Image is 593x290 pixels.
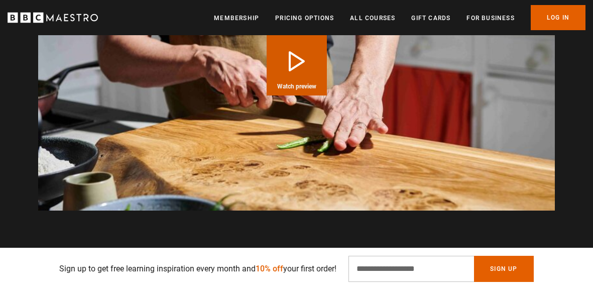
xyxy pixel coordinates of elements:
[214,13,259,23] a: Membership
[214,5,585,30] nav: Primary
[531,5,585,30] a: Log In
[277,83,316,89] span: Watch preview
[350,13,395,23] a: All Courses
[474,256,533,282] button: Sign Up
[8,10,98,25] svg: BBC Maestro
[466,13,514,23] a: For business
[411,13,450,23] a: Gift Cards
[267,35,327,95] button: Play Course overview for Modern Indian Cooking with Vineet Bhatia
[256,264,283,273] span: 10% off
[59,263,336,275] p: Sign up to get free learning inspiration every month and your first order!
[275,13,334,23] a: Pricing Options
